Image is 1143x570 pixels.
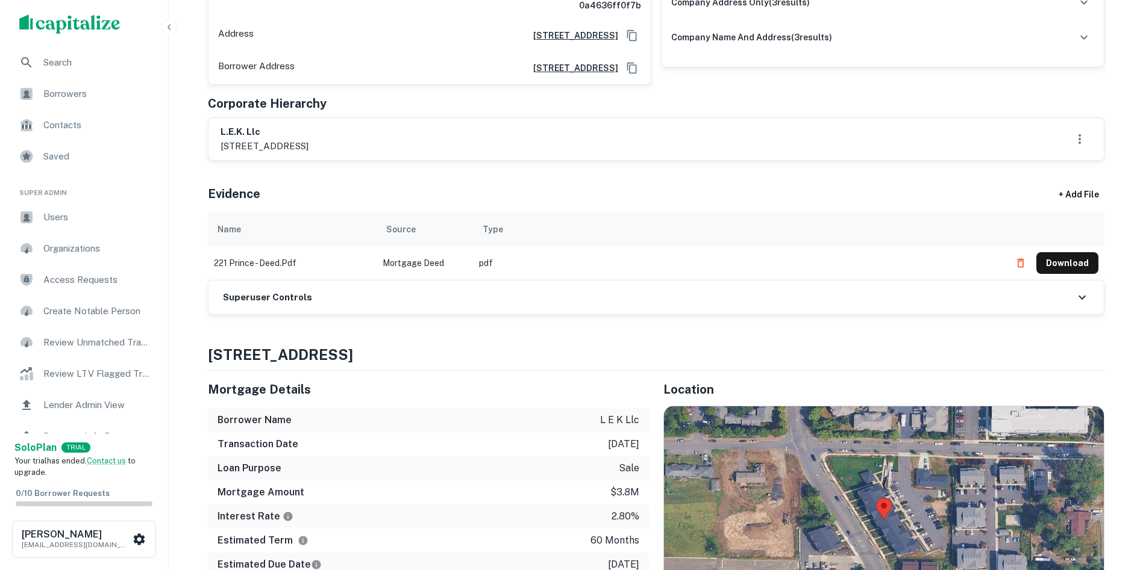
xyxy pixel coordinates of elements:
[22,539,130,550] p: [EMAIL_ADDRESS][DOMAIN_NAME]
[12,521,156,558] button: [PERSON_NAME][EMAIL_ADDRESS][DOMAIN_NAME]
[524,29,618,42] a: [STREET_ADDRESS]
[10,265,158,294] a: Access Requests
[208,380,649,398] h5: Mortgage Details
[10,359,158,388] a: Review LTV Flagged Transactions
[600,413,639,427] p: l e k llc
[43,273,151,287] span: Access Requests
[10,422,158,451] a: Borrower Info Requests
[311,559,322,570] svg: Estimate is based on a standard schedule for this type of loan.
[43,149,151,164] span: Saved
[1037,184,1121,205] div: + Add File
[43,55,151,70] span: Search
[10,79,158,108] a: Borrowers
[283,511,293,522] svg: The interest rates displayed on the website are for informational purposes only and may be report...
[43,367,151,381] span: Review LTV Flagged Transactions
[43,304,151,318] span: Create Notable Person
[208,185,260,203] h5: Evidence
[612,509,639,524] p: 2.80%
[218,509,293,524] h6: Interest Rate
[377,212,473,246] th: Source
[43,210,151,225] span: Users
[218,59,295,77] p: Borrower Address
[10,203,158,232] a: Users
[10,173,158,203] li: Super Admin
[223,291,312,305] h6: Superuser Controls
[43,398,151,412] span: Lender Admin View
[10,111,158,140] a: Contacts
[43,87,151,101] span: Borrowers
[590,533,639,548] p: 60 months
[10,48,158,77] a: Search
[473,212,1004,246] th: Type
[43,335,151,350] span: Review Unmatched Transactions
[483,222,503,237] div: Type
[218,461,281,476] h6: Loan Purpose
[218,533,308,548] h6: Estimated Term
[623,59,641,77] button: Copy Address
[298,535,308,546] svg: Term is based on a standard schedule for this type of loan.
[14,442,57,453] strong: Solo Plan
[19,14,121,34] img: capitalize-logo.png
[43,429,151,444] span: Borrower Info Requests
[10,391,158,420] a: Lender Admin View
[14,441,57,455] a: SoloPlan
[10,142,158,171] a: Saved
[218,26,254,45] p: Address
[22,530,130,539] h6: [PERSON_NAME]
[663,380,1104,398] h5: Location
[16,489,110,498] span: 0 / 10 Borrower Requests
[377,246,473,280] td: Mortgage Deed
[1083,474,1143,531] iframe: Chat Widget
[218,413,292,427] h6: Borrower Name
[218,485,304,500] h6: Mortgage Amount
[1036,252,1098,274] button: Download
[221,125,308,139] h6: l.e.k. llc
[524,61,618,75] a: [STREET_ADDRESS]
[1010,253,1032,273] button: Delete file
[10,234,158,263] a: Organizations
[218,222,241,237] div: Name
[473,246,1004,280] td: pdf
[218,437,298,451] h6: Transaction Date
[208,212,1104,280] div: scrollable content
[623,26,641,45] button: Copy Address
[87,456,126,465] a: Contact us
[619,461,639,476] p: sale
[386,222,416,237] div: Source
[208,246,377,280] td: 221 prince - deed.pdf
[208,212,377,246] th: Name
[43,118,151,132] span: Contacts
[10,297,158,326] a: Create Notable Person
[608,437,639,451] p: [DATE]
[221,139,308,153] p: [STREET_ADDRESS]
[671,31,832,44] h6: company name and address ( 3 results)
[61,442,90,453] div: TRIAL
[208,344,1104,365] h4: [STREET_ADDRESS]
[43,241,151,256] span: Organizations
[10,328,158,357] a: Review Unmatched Transactions
[208,94,327,113] h5: Corporate Hierarchy
[610,485,639,500] p: $3.8m
[14,456,136,477] span: Your trial has ended. to upgrade.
